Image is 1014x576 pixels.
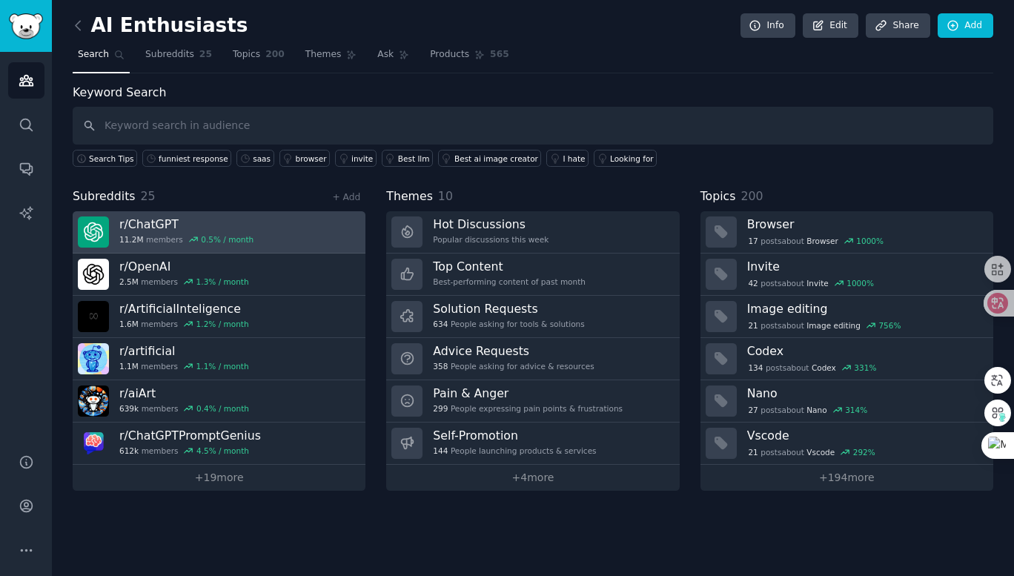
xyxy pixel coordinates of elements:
[279,150,331,167] a: browser
[73,14,248,38] h2: AI Enthusiasts
[747,301,983,317] h3: Image editing
[201,234,253,245] div: 0.5 % / month
[119,234,253,245] div: members
[747,428,983,443] h3: Vscode
[747,216,983,232] h3: Browser
[119,259,249,274] h3: r/ OpenAI
[119,403,249,414] div: members
[386,465,679,491] a: +4more
[700,465,993,491] a: +194more
[740,189,763,203] span: 200
[119,277,249,287] div: members
[73,254,365,296] a: r/OpenAI2.5Mmembers1.3% / month
[196,446,249,456] div: 4.5 % / month
[196,403,249,414] div: 0.4 % / month
[433,319,448,329] span: 634
[386,188,433,206] span: Themes
[386,254,679,296] a: Top ContentBest-performing content of past month
[236,150,274,167] a: saas
[73,150,137,167] button: Search Tips
[747,403,869,417] div: post s about
[700,380,993,423] a: Nano27postsaboutNano314%
[386,296,679,338] a: Solution Requests634People asking for tools & solutions
[119,361,139,371] span: 1.1M
[806,405,826,415] span: Nano
[700,188,736,206] span: Topics
[196,319,249,329] div: 1.2 % / month
[265,48,285,62] span: 200
[747,319,903,332] div: post s about
[433,277,586,287] div: Best-performing content of past month
[78,216,109,248] img: ChatGPT
[433,361,594,371] div: People asking for advice & resources
[142,150,231,167] a: funniest response
[490,48,509,62] span: 565
[141,189,156,203] span: 25
[700,254,993,296] a: Invite42postsaboutInvite1000%
[228,43,290,73] a: Topics200
[806,447,835,457] span: Vscode
[73,188,136,206] span: Subreddits
[806,320,861,331] span: Image editing
[433,428,596,443] h3: Self-Promotion
[700,423,993,465] a: Vscode21postsaboutVscode292%
[806,236,838,246] span: Browser
[386,211,679,254] a: Hot DiscussionsPopular discussions this week
[386,423,679,465] a: Self-Promotion144People launching products & services
[878,320,901,331] div: 756 %
[73,423,365,465] a: r/ChatGPTPromptGenius612kmembers4.5% / month
[433,403,623,414] div: People expressing pain points & frustrations
[119,403,139,414] span: 639k
[119,319,139,329] span: 1.6M
[747,361,878,374] div: post s about
[812,363,836,373] span: Codex
[300,43,362,73] a: Themes
[372,43,414,73] a: Ask
[119,428,261,443] h3: r/ ChatGPTPromptGenius
[119,446,261,456] div: members
[748,236,758,246] span: 17
[747,277,875,290] div: post s about
[433,403,448,414] span: 299
[78,385,109,417] img: aiArt
[866,13,929,39] a: Share
[433,361,448,371] span: 358
[159,153,228,164] div: funniest response
[747,259,983,274] h3: Invite
[73,107,993,145] input: Keyword search in audience
[433,319,584,329] div: People asking for tools & solutions
[119,361,249,371] div: members
[119,216,253,232] h3: r/ ChatGPT
[433,234,549,245] div: Popular discussions this week
[546,150,589,167] a: I hate
[119,234,143,245] span: 11.2M
[425,43,514,73] a: Products565
[73,85,166,99] label: Keyword Search
[845,405,867,415] div: 314 %
[563,153,585,164] div: I hate
[351,153,373,164] div: invite
[748,447,758,457] span: 21
[89,153,134,164] span: Search Tips
[9,13,43,39] img: GummySearch logo
[78,428,109,459] img: ChatGPTPromptGenius
[747,446,877,459] div: post s about
[377,48,394,62] span: Ask
[740,13,795,39] a: Info
[700,296,993,338] a: Image editing21postsaboutImage editing756%
[430,48,469,62] span: Products
[296,153,327,164] div: browser
[73,211,365,254] a: r/ChatGPT11.2Mmembers0.5% / month
[199,48,212,62] span: 25
[748,363,763,373] span: 134
[700,338,993,380] a: Codex134postsaboutCodex331%
[806,278,828,288] span: Invite
[433,385,623,401] h3: Pain & Anger
[78,343,109,374] img: artificial
[454,153,538,164] div: Best ai image creator
[938,13,993,39] a: Add
[233,48,260,62] span: Topics
[398,153,430,164] div: Best llm
[433,446,448,456] span: 144
[856,236,884,246] div: 1000 %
